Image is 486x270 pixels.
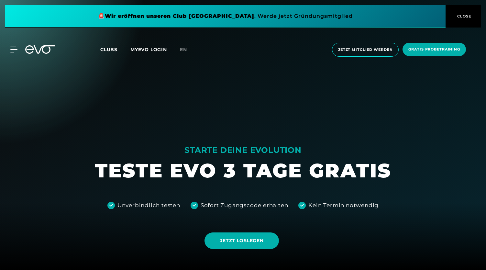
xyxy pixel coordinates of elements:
[117,201,180,210] div: Unverbindlich testen
[130,47,167,52] a: MYEVO LOGIN
[338,47,392,52] span: Jetzt Mitglied werden
[180,47,187,52] span: en
[308,201,379,210] div: Kein Termin notwendig
[330,43,401,57] a: Jetzt Mitglied werden
[95,145,391,155] div: STARTE DEINE EVOLUTION
[100,47,117,52] span: Clubs
[456,13,471,19] span: CLOSE
[100,46,130,52] a: Clubs
[180,46,195,53] a: en
[408,47,460,52] span: Gratis Probetraining
[220,237,264,244] span: JETZT LOSLEGEN
[401,43,468,57] a: Gratis Probetraining
[446,5,481,28] button: CLOSE
[95,158,391,183] h1: TESTE EVO 3 TAGE GRATIS
[201,201,288,210] div: Sofort Zugangscode erhalten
